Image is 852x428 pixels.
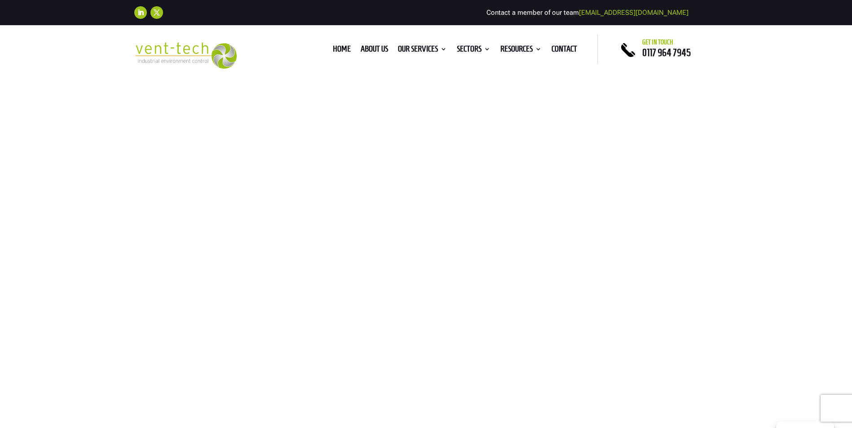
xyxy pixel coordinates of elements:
[642,39,673,46] span: Get in touch
[642,47,691,58] a: 0117 964 7945
[398,46,447,56] a: Our Services
[333,46,351,56] a: Home
[486,9,689,17] span: Contact a member of our team
[361,46,388,56] a: About us
[134,42,237,69] img: 2023-09-27T08_35_16.549ZVENT-TECH---Clear-background
[579,9,689,17] a: [EMAIL_ADDRESS][DOMAIN_NAME]
[134,6,147,19] a: Follow on LinkedIn
[552,46,577,56] a: Contact
[500,46,542,56] a: Resources
[150,6,163,19] a: Follow on X
[457,46,490,56] a: Sectors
